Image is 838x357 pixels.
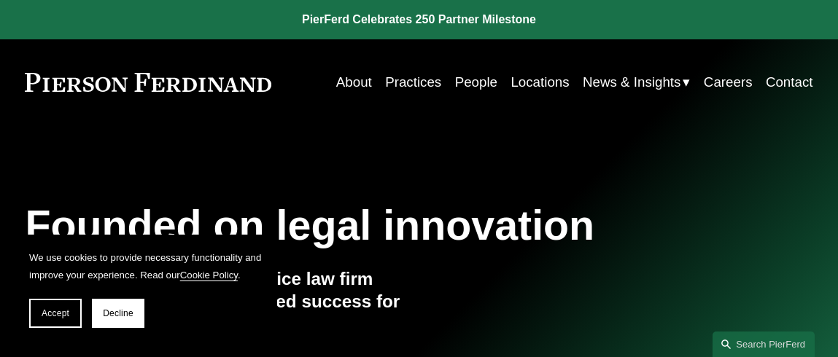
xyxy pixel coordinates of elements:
h1: Founded on legal innovation [25,202,681,250]
a: People [455,68,497,96]
a: Search this site [713,331,815,357]
span: News & Insights [583,70,680,95]
span: Decline [103,308,133,318]
section: Cookie banner [15,235,277,342]
p: We use cookies to provide necessary functionality and improve your experience. Read our . [29,249,263,284]
span: Accept [42,308,69,318]
a: Cookie Policy [180,270,238,280]
a: Careers [704,68,753,96]
a: folder dropdown [583,68,690,96]
button: Accept [29,299,82,328]
a: Practices [385,68,441,96]
a: Contact [766,68,813,96]
a: Locations [511,68,569,96]
button: Decline [92,299,144,328]
a: About [336,68,372,96]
